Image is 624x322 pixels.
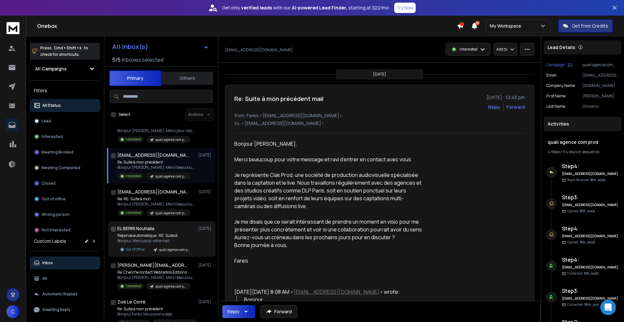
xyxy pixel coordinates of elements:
div: Je me disais que ce serait intéressant de prendre un moment en visio pour me présenter plus concr... [234,218,424,241]
p: Interested [126,284,141,289]
div: Fares [234,249,424,265]
h1: All Campaigns [35,66,67,72]
p: Re: RE: Suite à mon [117,196,195,202]
span: 50 [475,21,480,25]
span: 8th, août [580,209,595,213]
button: Reply [222,305,255,318]
button: Not Interested [30,224,100,237]
p: Interested [126,174,141,179]
div: Open Intercom Messenger [600,300,616,315]
button: Closed [30,177,100,190]
h6: [EMAIL_ADDRESS][DOMAIN_NAME] [562,234,619,239]
span: 8th, août [580,240,595,244]
p: Interested [126,210,141,215]
h6: Step 3 : [562,193,619,201]
p: Not Interested [42,228,71,233]
p: Meeting Booked [42,150,73,155]
h3: Custom Labels [34,238,66,244]
p: Last Name [546,104,565,109]
p: quali agence com prod [159,247,190,252]
div: [DATE][DATE] 8:08 AM < > wrote: [234,288,424,296]
button: Automatic Replies [30,288,100,301]
p: Opened [567,209,595,214]
p: Closed [42,181,56,186]
p: Re: Cherche contact Webradios Editions [117,270,195,275]
span: 18th, juin [584,302,599,307]
h6: Step 4 : [562,256,619,264]
p: quali agence com prod [155,137,187,142]
p: Contacted [567,302,599,307]
p: Chinarro [582,104,619,109]
a: [EMAIL_ADDRESS][DOMAIN_NAME] [293,288,380,295]
p: [DOMAIN_NAME] [582,83,619,88]
h1: Zoé Le Corre [117,299,146,305]
p: Out Of Office [126,247,145,252]
div: Bonne journée à vous, [234,241,424,249]
p: [DATE] [198,299,213,304]
p: Email [546,73,556,78]
h1: EL BERRI Nouhaila [117,225,154,232]
p: Automatic Replies [42,291,78,297]
button: C [6,305,19,318]
button: Primary [109,70,161,86]
p: [DATE] [198,263,213,268]
div: Je représente Clak Prod, une société de production audiovisuelle spécialisée dans la captation et... [234,171,424,210]
p: Lead Details [548,44,575,51]
button: Try Now [394,3,416,13]
p: Re: Suite à mon précédent [117,306,195,312]
button: All Inbox(s) [107,40,214,53]
p: All Status [42,103,61,108]
h6: Step 4 : [562,225,619,232]
p: Contacted [567,271,599,276]
button: Awaiting Reply [30,303,100,316]
button: Inbox [30,256,100,269]
span: 8th, août [590,178,605,182]
span: 4 Steps [548,149,561,155]
img: logo [6,22,19,34]
div: | [548,149,617,155]
p: Bonjour Fares, Nous avons déjà [117,312,195,317]
p: Try Now [396,5,414,11]
div: Forward [506,104,525,110]
p: My Workspace [490,23,524,29]
p: [DATE] [198,226,213,231]
strong: AI-powered Lead Finder, [292,5,347,11]
p: Bonjour [PERSON_NAME], Merci beaucoup pour votre [117,165,195,170]
p: Meeting Completed [42,165,80,170]
h6: [EMAIL_ADDRESS][DOMAIN_NAME] [562,171,619,176]
button: Get Free Credits [558,19,613,32]
button: Others [161,71,213,85]
button: Wrong person [30,208,100,221]
p: [EMAIL_ADDRESS][DOMAIN_NAME] [582,73,619,78]
span: 64 days in sequence [563,149,599,155]
div: Reply [227,308,240,315]
p: First Name [546,93,565,99]
p: Re: Suite à mon précédent [117,160,195,165]
button: Out of office [30,192,100,205]
p: Campaign [546,62,565,68]
p: quali agence com prod [582,62,619,68]
p: Bonjour, Merci pour votre mail. [117,238,194,243]
h6: Step 4 : [562,162,619,170]
h6: [EMAIL_ADDRESS][DOMAIN_NAME] [562,296,619,301]
p: Lead [42,118,51,124]
button: All Campaigns [30,62,100,75]
p: Interested [42,134,63,139]
p: Bonjour [PERSON_NAME], Merci beaucoup pour votre [117,202,195,207]
p: quali agence com prod [155,211,187,216]
button: All Status [30,99,100,112]
p: [PERSON_NAME] [582,93,619,99]
h1: Re: Suite à mon précédent mail [234,94,323,103]
p: to: <[EMAIL_ADDRESS][DOMAIN_NAME]> [234,120,525,127]
p: Get Free Credits [572,23,608,29]
span: 5th, août [584,271,599,276]
button: Meeting Booked [30,146,100,159]
h6: [EMAIL_ADDRESS][DOMAIN_NAME] [562,265,619,270]
p: Interested [460,47,477,52]
p: [DATE] : 12:45 pm [487,94,525,101]
p: Réponse automatique : RE: Suite à [117,233,194,238]
h1: quali agence com prod [548,139,617,145]
h1: [PERSON_NAME][EMAIL_ADDRESS][DOMAIN_NAME] [117,262,189,268]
